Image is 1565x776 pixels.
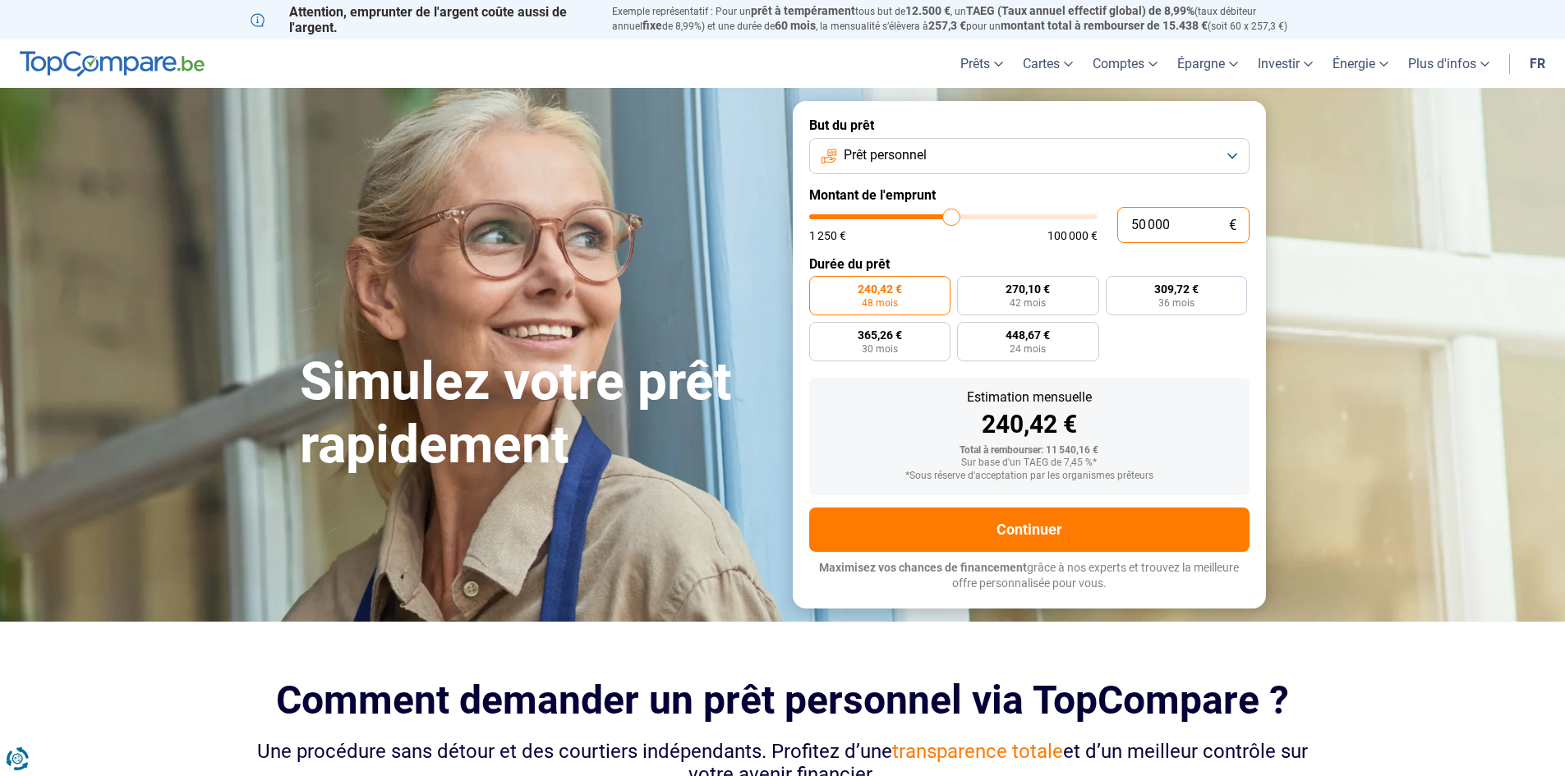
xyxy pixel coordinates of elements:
[809,138,1250,174] button: Prêt personnel
[951,39,1013,88] a: Prêts
[1323,39,1398,88] a: Énergie
[612,4,1315,34] p: Exemple représentatif : Pour un tous but de , un (taux débiteur annuel de 8,99%) et une durée de ...
[20,51,205,77] img: TopCompare
[1006,283,1050,295] span: 270,10 €
[905,4,951,17] span: 12.500 €
[1167,39,1248,88] a: Épargne
[822,445,1236,457] div: Total à rembourser: 11 540,16 €
[1047,230,1098,241] span: 100 000 €
[1006,329,1050,341] span: 448,67 €
[966,4,1194,17] span: TAEG (Taux annuel effectif global) de 8,99%
[1398,39,1499,88] a: Plus d'infos
[928,19,966,32] span: 257,3 €
[1229,218,1236,232] span: €
[775,19,816,32] span: 60 mois
[822,391,1236,404] div: Estimation mensuelle
[1154,283,1199,295] span: 309,72 €
[1248,39,1323,88] a: Investir
[1158,298,1194,308] span: 36 mois
[809,507,1250,552] button: Continuer
[844,146,927,164] span: Prêt personnel
[1001,19,1208,32] span: montant total à rembourser de 15.438 €
[251,4,592,35] p: Attention, emprunter de l'argent coûte aussi de l'argent.
[809,187,1250,203] label: Montant de l'emprunt
[809,560,1250,592] p: grâce à nos experts et trouvez la meilleure offre personnalisée pour vous.
[1010,344,1046,354] span: 24 mois
[751,4,855,17] span: prêt à tempérament
[251,677,1315,723] h2: Comment demander un prêt personnel via TopCompare ?
[1010,298,1046,308] span: 42 mois
[862,344,898,354] span: 30 mois
[1083,39,1167,88] a: Comptes
[862,298,898,308] span: 48 mois
[300,351,773,477] h1: Simulez votre prêt rapidement
[819,561,1027,574] span: Maximisez vos chances de financement
[822,457,1236,469] div: Sur base d'un TAEG de 7,45 %*
[858,283,902,295] span: 240,42 €
[892,740,1063,763] span: transparence totale
[858,329,902,341] span: 365,26 €
[809,117,1250,133] label: But du prêt
[809,256,1250,272] label: Durée du prêt
[822,471,1236,482] div: *Sous réserve d'acceptation par les organismes prêteurs
[809,230,846,241] span: 1 250 €
[1520,39,1555,88] a: fr
[642,19,662,32] span: fixe
[1013,39,1083,88] a: Cartes
[822,412,1236,437] div: 240,42 €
